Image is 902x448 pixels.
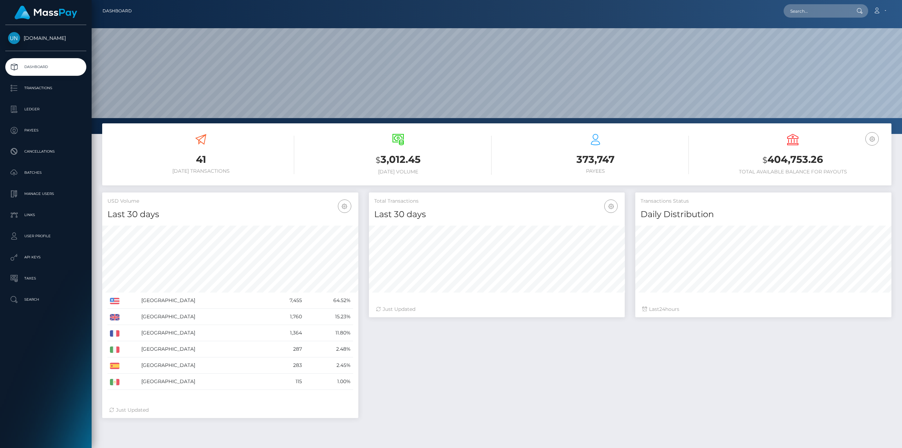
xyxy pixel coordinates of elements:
[304,357,353,374] td: 2.45%
[5,185,86,203] a: Manage Users
[304,341,353,357] td: 2.48%
[103,4,132,18] a: Dashboard
[8,210,84,220] p: Links
[267,341,305,357] td: 287
[8,167,84,178] p: Batches
[374,208,620,221] h4: Last 30 days
[5,143,86,160] a: Cancellations
[5,79,86,97] a: Transactions
[5,270,86,287] a: Taxes
[5,100,86,118] a: Ledger
[5,35,86,41] span: [DOMAIN_NAME]
[8,273,84,284] p: Taxes
[14,6,77,19] img: MassPay Logo
[8,294,84,305] p: Search
[109,406,351,414] div: Just Updated
[8,104,84,115] p: Ledger
[8,125,84,136] p: Payees
[267,374,305,390] td: 115
[5,291,86,308] a: Search
[110,346,119,353] img: IT.png
[139,309,267,325] td: [GEOGRAPHIC_DATA]
[784,4,850,18] input: Search...
[642,306,884,313] div: Last hours
[8,62,84,72] p: Dashboard
[641,208,886,221] h4: Daily Distribution
[267,293,305,309] td: 7,455
[8,189,84,199] p: Manage Users
[139,357,267,374] td: [GEOGRAPHIC_DATA]
[502,168,689,174] h6: Payees
[110,330,119,337] img: FR.png
[5,58,86,76] a: Dashboard
[376,155,381,165] small: $
[8,231,84,241] p: User Profile
[659,306,665,312] span: 24
[267,357,305,374] td: 283
[139,325,267,341] td: [GEOGRAPHIC_DATA]
[267,325,305,341] td: 1,364
[304,309,353,325] td: 15.23%
[5,248,86,266] a: API Keys
[699,153,886,167] h3: 404,753.26
[762,155,767,165] small: $
[376,306,618,313] div: Just Updated
[304,374,353,390] td: 1.00%
[699,169,886,175] h6: Total Available Balance for Payouts
[5,164,86,182] a: Batches
[502,153,689,166] h3: 373,747
[8,252,84,263] p: API Keys
[107,153,294,166] h3: 41
[107,168,294,174] h6: [DATE] Transactions
[5,206,86,224] a: Links
[304,325,353,341] td: 11.80%
[139,341,267,357] td: [GEOGRAPHIC_DATA]
[641,198,886,205] h5: Transactions Status
[110,379,119,385] img: MX.png
[110,363,119,369] img: ES.png
[5,227,86,245] a: User Profile
[8,146,84,157] p: Cancellations
[8,83,84,93] p: Transactions
[110,298,119,304] img: US.png
[267,309,305,325] td: 1,760
[5,122,86,139] a: Payees
[305,169,492,175] h6: [DATE] Volume
[304,293,353,309] td: 64.52%
[107,198,353,205] h5: USD Volume
[374,198,620,205] h5: Total Transactions
[107,208,353,221] h4: Last 30 days
[8,32,20,44] img: Unlockt.me
[139,293,267,309] td: [GEOGRAPHIC_DATA]
[139,374,267,390] td: [GEOGRAPHIC_DATA]
[110,314,119,320] img: GB.png
[305,153,492,167] h3: 3,012.45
